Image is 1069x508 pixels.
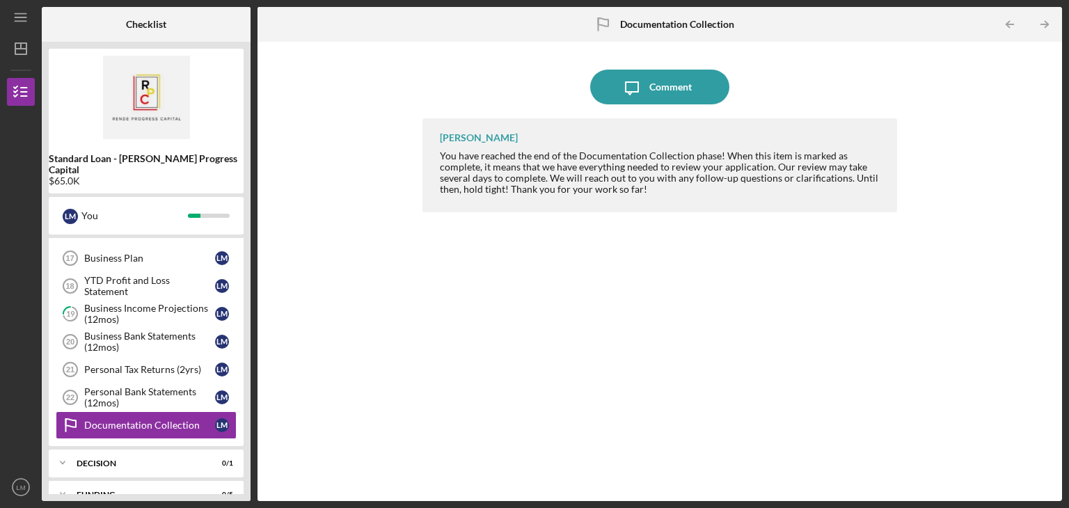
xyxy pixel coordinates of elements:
[84,386,215,408] div: Personal Bank Statements (12mos)
[56,300,237,328] a: 19Business Income Projections (12mos)LM
[16,484,25,491] text: LM
[84,253,215,264] div: Business Plan
[620,19,734,30] b: Documentation Collection
[215,390,229,404] div: L M
[215,335,229,349] div: L M
[84,275,215,297] div: YTD Profit and Loss Statement
[208,459,233,468] div: 0 / 1
[56,328,237,356] a: 20Business Bank Statements (12mos)LM
[65,282,74,290] tspan: 18
[215,363,229,376] div: L M
[440,132,518,143] div: [PERSON_NAME]
[56,356,237,383] a: 21Personal Tax Returns (2yrs)LM
[66,393,74,402] tspan: 22
[56,383,237,411] a: 22Personal Bank Statements (12mos)LM
[63,209,78,224] div: L M
[208,491,233,499] div: 0 / 5
[440,150,883,195] div: You have reached the end of the Documentation Collection phase! When this item is marked as compl...
[49,153,244,175] b: Standard Loan - [PERSON_NAME] Progress Capital
[66,338,74,346] tspan: 20
[215,279,229,293] div: L M
[77,459,198,468] div: Decision
[66,365,74,374] tspan: 21
[49,56,244,139] img: Product logo
[66,310,75,319] tspan: 19
[56,411,237,439] a: Documentation CollectionLM
[81,204,188,228] div: You
[49,175,244,186] div: $65.0K
[77,491,198,499] div: Funding
[649,70,692,104] div: Comment
[590,70,729,104] button: Comment
[84,303,215,325] div: Business Income Projections (12mos)
[215,251,229,265] div: L M
[56,272,237,300] a: 18YTD Profit and Loss StatementLM
[126,19,166,30] b: Checklist
[215,418,229,432] div: L M
[7,473,35,501] button: LM
[56,244,237,272] a: 17Business PlanLM
[65,254,74,262] tspan: 17
[84,420,215,431] div: Documentation Collection
[215,307,229,321] div: L M
[84,331,215,353] div: Business Bank Statements (12mos)
[84,364,215,375] div: Personal Tax Returns (2yrs)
